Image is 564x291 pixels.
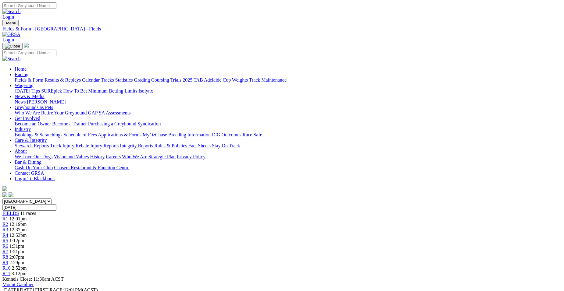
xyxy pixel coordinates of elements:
[9,216,27,221] span: 12:01pm
[15,110,40,115] a: Who We Are
[2,2,56,9] input: Search
[54,154,89,159] a: Vision and Values
[52,121,87,126] a: Become a Trainer
[9,254,24,260] span: 2:07pm
[45,77,81,82] a: Results & Replays
[15,66,27,72] a: Home
[90,154,105,159] a: History
[98,132,141,137] a: Applications & Forms
[2,9,21,14] img: Search
[168,132,211,137] a: Breeding Information
[63,132,97,137] a: Schedule of Fees
[9,244,24,249] span: 1:31pm
[2,249,8,254] a: R7
[90,143,119,148] a: Injury Reports
[15,72,28,77] a: Racing
[27,99,66,104] a: [PERSON_NAME]
[2,265,11,271] a: R10
[151,77,169,82] a: Coursing
[88,88,137,93] a: Minimum Betting Limits
[148,154,176,159] a: Strategic Plan
[15,83,34,88] a: Wagering
[9,192,13,197] img: twitter.svg
[15,176,55,181] a: Login To Blackbook
[120,143,153,148] a: Integrity Reports
[212,143,240,148] a: Stay On Track
[2,216,8,221] a: R1
[20,211,36,216] span: 11 races
[9,260,24,265] span: 2:29pm
[15,77,562,83] div: Racing
[9,222,27,227] span: 12:19pm
[2,20,19,26] button: Toggle navigation
[137,121,161,126] a: Syndication
[2,26,562,32] a: Fields & Form - [GEOGRAPHIC_DATA] - Fields
[9,238,24,243] span: 1:12pm
[15,88,40,93] a: [DATE] Tips
[54,165,129,170] a: Chasers Restaurant & Function Centre
[134,77,150,82] a: Grading
[242,132,262,137] a: Race Safe
[2,271,10,276] a: R11
[15,149,27,154] a: About
[2,233,8,238] span: R4
[15,127,31,132] a: Industry
[212,132,241,137] a: ICG Outcomes
[2,211,19,216] span: FIELDS
[50,143,89,148] a: Track Injury Rebate
[12,271,27,276] span: 3:12pm
[183,77,231,82] a: 2025 TAB Adelaide Cup
[2,37,14,42] a: Login
[15,165,562,170] div: Bar & Dining
[2,222,8,227] span: R2
[170,77,181,82] a: Trials
[15,99,26,104] a: News
[15,116,40,121] a: Get Involved
[15,143,49,148] a: Stewards Reports
[9,233,27,238] span: 12:53pm
[15,160,41,165] a: Bar & Dining
[9,249,24,254] span: 1:51pm
[2,32,20,37] img: GRSA
[15,110,562,116] div: Greyhounds as Pets
[2,244,8,249] a: R6
[2,227,8,232] span: R3
[249,77,287,82] a: Track Maintenance
[143,132,167,137] a: MyOzChase
[2,204,56,211] input: Select date
[15,88,562,94] div: Wagering
[15,154,52,159] a: We Love Our Dogs
[138,88,153,93] a: Isolynx
[188,143,211,148] a: Fact Sheets
[2,276,64,282] span: Kennels Close: 11:30am ACST
[15,121,51,126] a: Become an Owner
[2,282,34,287] a: Mount Gambier
[41,110,87,115] a: Retire Your Greyhound
[2,260,8,265] a: R9
[106,154,121,159] a: Careers
[2,238,8,243] a: R5
[88,121,136,126] a: Purchasing a Greyhound
[15,121,562,127] div: Get Involved
[177,154,205,159] a: Privacy Policy
[15,77,43,82] a: Fields & Form
[2,186,7,191] img: logo-grsa-white.png
[2,254,8,260] a: R8
[15,170,44,176] a: Contact GRSA
[15,132,62,137] a: Bookings & Scratchings
[82,77,100,82] a: Calendar
[15,143,562,149] div: Care & Integrity
[41,88,62,93] a: SUREpick
[63,88,87,93] a: How To Bet
[2,56,21,61] img: Search
[2,43,23,50] button: Toggle navigation
[15,94,45,99] a: News & Media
